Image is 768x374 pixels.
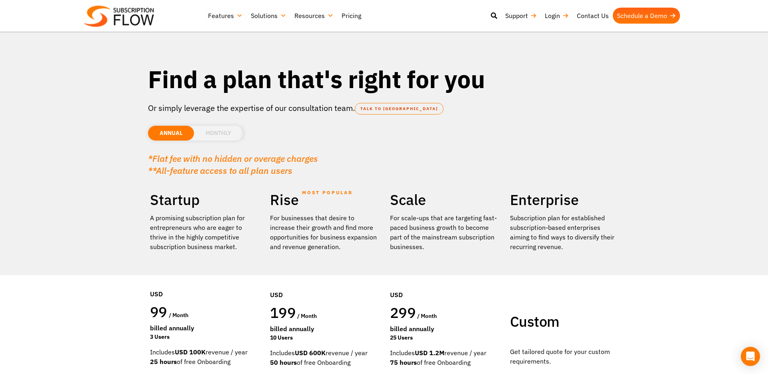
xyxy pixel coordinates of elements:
img: Subscriptionflow [84,6,154,27]
strong: USD 100K [175,348,206,356]
div: 10 Users [270,334,378,342]
em: *Flat fee with no hidden or overage charges [148,153,318,164]
a: Contact Us [573,8,613,24]
div: USD [150,265,258,303]
div: Includes revenue / year of free Onboarding [150,347,258,366]
a: Schedule a Demo [613,8,680,24]
a: Features [204,8,247,24]
p: Get tailored quote for your custom requirements. [510,347,618,366]
span: 199 [270,303,296,322]
li: ANNUAL [148,126,194,141]
p: A promising subscription plan for entrepreneurs who are eager to thrive in the highly competitive... [150,213,258,251]
div: Billed Annually [390,324,498,334]
h2: Scale [390,191,498,209]
div: 3 Users [150,333,258,341]
a: Resources [290,8,338,24]
span: Custom [510,312,559,331]
div: 25 Users [390,334,498,342]
strong: 50 hours [270,358,297,366]
p: Or simply leverage the expertise of our consultation team. [148,102,620,114]
div: Open Intercom Messenger [741,347,760,366]
strong: 75 hours [390,358,417,366]
span: / month [417,312,437,320]
li: MONTHLY [194,126,243,141]
span: 299 [390,303,416,322]
div: For scale-ups that are targeting fast-paced business growth to become part of the mainstream subs... [390,213,498,251]
em: **All-feature access to all plan users [148,165,292,176]
h1: Find a plan that's right for you [148,64,620,94]
div: Includes revenue / year of free Onboarding [390,348,498,367]
h2: Rise [270,191,378,209]
h2: Enterprise [510,191,618,209]
p: Subscription plan for established subscription-based enterprises aiming to find ways to diversify... [510,213,618,251]
a: Support [501,8,541,24]
strong: 25 hours [150,358,177,366]
div: USD [270,266,378,304]
strong: USD 600K [295,349,326,357]
strong: USD 1.2M [415,349,444,357]
span: / month [297,312,317,320]
div: Includes revenue / year of free Onboarding [270,348,378,367]
h2: Startup [150,191,258,209]
div: Billed Annually [270,324,378,334]
span: / month [169,312,188,319]
a: TALK TO [GEOGRAPHIC_DATA] [355,103,444,115]
span: 99 [150,302,167,321]
a: Solutions [247,8,290,24]
a: Pricing [338,8,365,24]
span: MOST POPULAR [302,183,353,202]
div: For businesses that desire to increase their growth and find more opportunities for business expa... [270,213,378,251]
div: USD [390,266,498,304]
a: Login [541,8,573,24]
div: Billed Annually [150,323,258,333]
